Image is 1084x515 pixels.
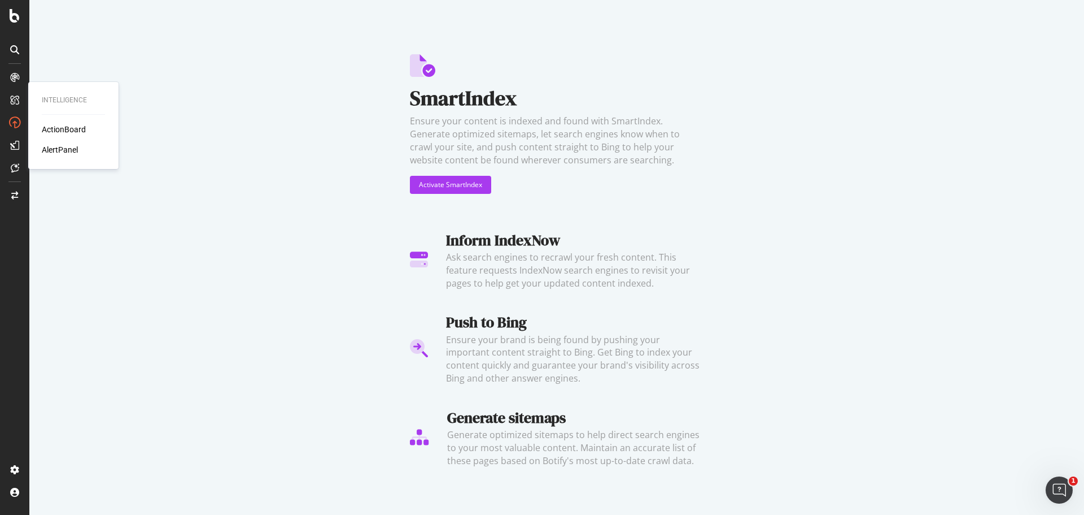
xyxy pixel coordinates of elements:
a: AlertPanel [42,144,78,155]
span: 1 [1069,477,1078,486]
div: Ensure your brand is being found by pushing your important content straight to Bing. Get Bing to ... [446,334,703,385]
a: ActionBoard [42,124,86,135]
img: Generate sitemaps [410,408,429,468]
div: Ask search engines to recrawl your fresh content. This feature requests IndexNow search engines t... [446,251,703,290]
img: SmartIndex [410,54,435,77]
iframe: Intercom live chat [1046,477,1073,504]
div: SmartIndex [410,84,703,112]
img: Push to Bing [410,312,428,385]
div: Generate optimized sitemaps to help direct search engines to your most valuable content. Maintain... [447,429,703,468]
div: Activate SmartIndex [419,180,482,189]
div: Intelligence [42,96,105,105]
button: Activate SmartIndex [410,176,491,194]
div: Push to Bing [446,312,703,333]
div: Ensure your content is indexed and found with SmartIndex. Generate optimized sitemaps, let search... [410,115,703,166]
div: Inform IndexNow [446,230,703,251]
div: Generate sitemaps [447,408,703,429]
img: Inform IndexNow [410,230,428,290]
